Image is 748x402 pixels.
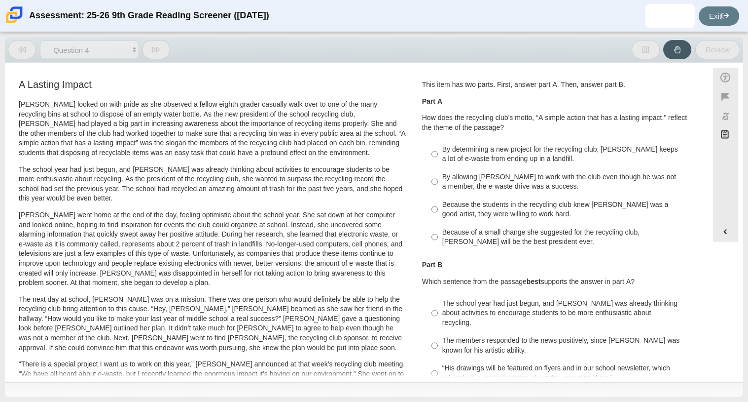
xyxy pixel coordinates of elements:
[442,299,691,328] div: The school year had just begun, and [PERSON_NAME] was already thinking about activities to encour...
[699,6,739,26] a: Exit
[19,79,406,90] h3: A Lasting Impact
[19,210,406,288] p: [PERSON_NAME] went home at the end of the day, feeling optimistic about the school year. She sat ...
[422,113,696,132] p: How does the recycling club’s motto, “A simple action that has a lasting impact,” reflect the the...
[663,40,691,59] button: Raise Your Hand
[29,4,269,28] div: Assessment: 25-26 9th Grade Reading Screener ([DATE])
[19,295,406,353] p: The next day at school, [PERSON_NAME] was on a mission. There was one person who would definitely...
[695,40,740,59] button: Review
[10,68,704,378] div: Assessment items
[527,277,541,286] b: best
[422,277,696,287] p: Which sentence from the passage supports the answer in part A?
[442,200,691,219] div: Because the students in the recycling club knew [PERSON_NAME] was a good artist, they were willin...
[442,172,691,192] div: By allowing [PERSON_NAME] to work with the club even though he was not a member, the e-waste driv...
[422,260,442,269] b: Part B
[4,18,25,27] a: Carmen School of Science & Technology
[442,228,691,247] div: Because of a small change she suggested for the recycling club, [PERSON_NAME] will be the best pr...
[422,97,442,106] b: Part A
[713,87,738,106] button: Flag item
[713,68,738,87] button: Open Accessibility Menu
[19,165,406,203] p: The school year had just begun, and [PERSON_NAME] was already thinking about activities to encour...
[19,100,406,158] p: [PERSON_NAME] looked on with pride as she observed a fellow eighth grader casually walk over to o...
[713,126,738,146] button: Notepad
[442,145,691,164] div: By determining a new project for the recycling club, [PERSON_NAME] keeps a lot of e-waste from en...
[442,363,691,383] div: “His drawings will be featured on flyers and in our school newsletter, which will include a speci...
[662,8,678,24] img: angelaya.newson.Si6KM7
[713,107,738,126] button: Toggle response masking
[714,222,738,241] button: Expand menu. Displays the button labels.
[442,336,691,355] div: The members responded to the news positively, since [PERSON_NAME] was known for his artistic abil...
[4,4,25,25] img: Carmen School of Science & Technology
[422,80,696,90] p: This item has two parts. First, answer part A. Then, answer part B.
